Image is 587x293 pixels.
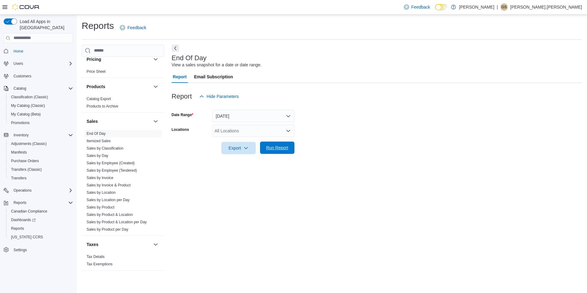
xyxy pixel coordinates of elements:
a: Promotions [9,119,32,127]
a: Sales by Day [87,154,108,158]
label: Locations [172,127,189,132]
span: Sales by Location [87,190,116,195]
span: Inventory [11,131,73,139]
span: Transfers [11,176,26,181]
span: Users [14,61,23,66]
a: Customers [11,72,34,80]
button: Home [1,47,76,56]
button: Sales [152,118,159,125]
span: Sales by Product per Day [87,227,128,232]
span: Hide Parameters [207,93,239,100]
span: Load All Apps in [GEOGRAPHIC_DATA] [17,18,73,31]
nav: Complex example [4,44,73,270]
a: Tax Details [87,255,105,259]
button: Manifests [6,148,76,157]
a: Sales by Employee (Created) [87,161,135,165]
div: Products [82,95,164,112]
span: Sales by Invoice & Product [87,183,130,188]
span: Sales by Location per Day [87,197,130,202]
h3: Report [172,93,192,100]
a: Sales by Product per Day [87,227,128,232]
div: Sales [82,130,164,236]
input: Dark Mode [435,4,448,10]
span: Adjustments (Classic) [9,140,73,147]
a: Sales by Product & Location per Day [87,220,147,224]
h3: Sales [87,118,98,124]
span: My Catalog (Classic) [9,102,73,109]
a: Itemized Sales [87,139,111,143]
button: [US_STATE] CCRS [6,233,76,241]
span: Catalog [11,85,73,92]
a: Sales by Employee (Tendered) [87,168,137,173]
span: Sales by Product [87,205,115,210]
a: Catalog Export [87,97,111,101]
span: Transfers (Classic) [11,167,42,172]
a: Canadian Compliance [9,208,50,215]
button: Canadian Compliance [6,207,76,216]
span: Reports [14,200,26,205]
span: Washington CCRS [9,233,73,241]
a: Classification (Classic) [9,93,51,101]
span: Dashboards [9,216,73,224]
label: Date Range [172,112,193,117]
span: Reports [9,225,73,232]
span: Feedback [127,25,146,31]
button: Users [11,60,25,67]
span: Home [11,47,73,55]
div: Geoff St.Germain [500,3,508,11]
span: Promotions [9,119,73,127]
span: Catalog [14,86,26,91]
a: Reports [9,225,26,232]
span: Products to Archive [87,104,118,109]
span: End Of Day [87,131,106,136]
span: My Catalog (Beta) [11,112,41,117]
button: Run Report [260,142,294,154]
button: Transfers [6,174,76,182]
a: Tax Exemptions [87,262,113,266]
span: Purchase Orders [11,158,39,163]
span: Manifests [11,150,27,155]
a: Sales by Invoice & Product [87,183,130,187]
span: Reports [11,199,73,206]
button: Pricing [152,56,159,63]
button: Adjustments (Classic) [6,139,76,148]
span: Sales by Product & Location [87,212,133,217]
span: Home [14,49,23,54]
button: Inventory [1,131,76,139]
a: Home [11,48,26,55]
button: Promotions [6,119,76,127]
a: My Catalog (Beta) [9,111,43,118]
button: Sales [87,118,151,124]
span: Promotions [11,120,30,125]
p: [PERSON_NAME] [459,3,494,11]
p: | [497,3,498,11]
button: Customers [1,72,76,80]
button: Classification (Classic) [6,93,76,101]
a: Adjustments (Classic) [9,140,49,147]
span: Adjustments (Classic) [11,141,47,146]
span: Reports [11,226,24,231]
span: Operations [11,187,73,194]
h3: Pricing [87,56,101,62]
a: Transfers [9,174,29,182]
span: Classification (Classic) [11,95,48,100]
span: Sales by Classification [87,146,123,151]
span: Users [11,60,73,67]
span: Canadian Compliance [11,209,47,214]
span: Email Subscription [194,71,233,83]
img: Cova [12,4,40,10]
button: Catalog [1,84,76,93]
button: Purchase Orders [6,157,76,165]
div: Pricing [82,68,164,78]
a: Price Sheet [87,69,106,74]
h3: Taxes [87,241,99,248]
h1: Reports [82,20,114,32]
button: Next [172,45,179,52]
span: Report [173,71,187,83]
span: Manifests [9,149,73,156]
button: Catalog [11,85,29,92]
span: Export [225,142,252,154]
